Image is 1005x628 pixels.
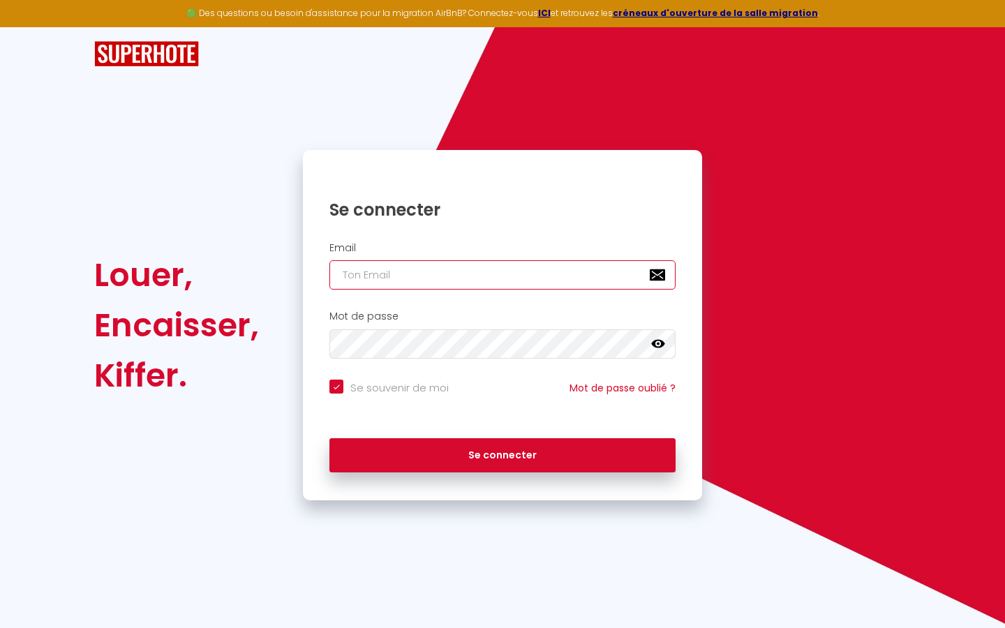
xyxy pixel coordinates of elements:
[94,250,259,300] div: Louer,
[569,381,676,395] a: Mot de passe oublié ?
[329,199,676,220] h1: Se connecter
[613,7,818,19] a: créneaux d'ouverture de la salle migration
[329,438,676,473] button: Se connecter
[538,7,551,19] a: ICI
[329,311,676,322] h2: Mot de passe
[94,350,259,401] div: Kiffer.
[11,6,53,47] button: Ouvrir le widget de chat LiveChat
[94,300,259,350] div: Encaisser,
[94,41,199,67] img: SuperHote logo
[329,242,676,254] h2: Email
[329,260,676,290] input: Ton Email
